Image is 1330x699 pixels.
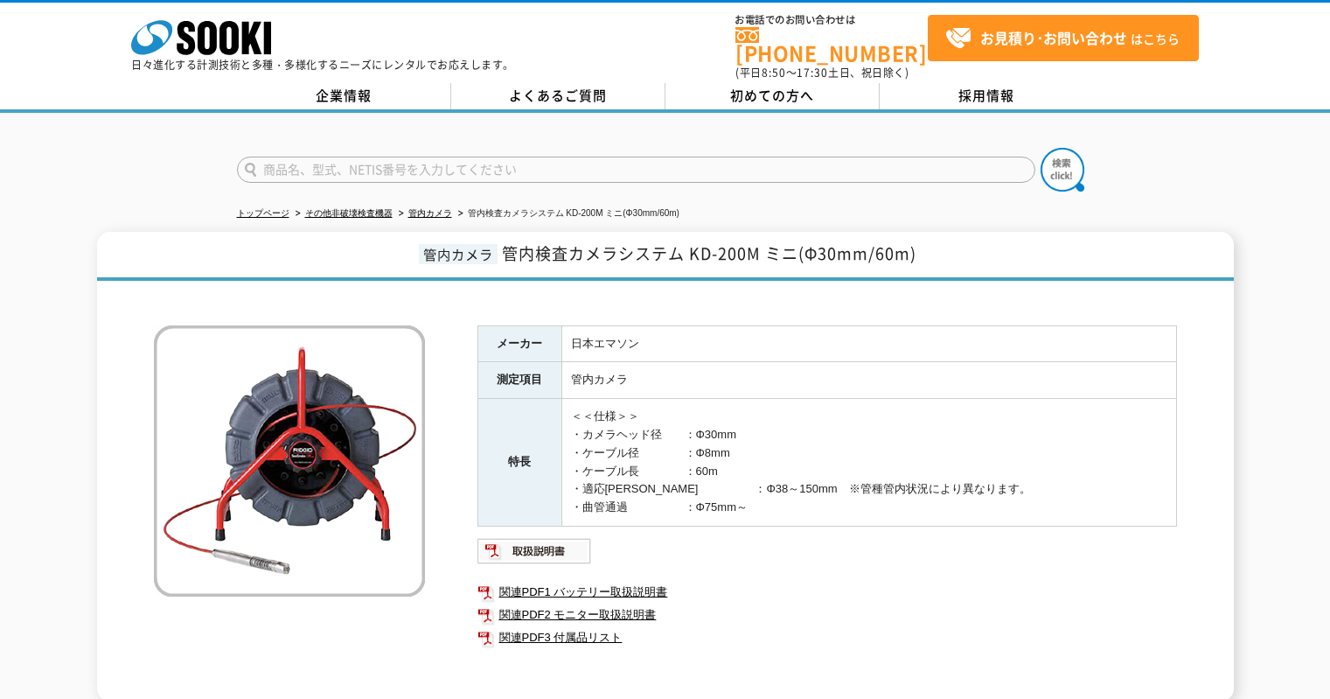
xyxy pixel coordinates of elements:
input: 商品名、型式、NETIS番号を入力してください [237,157,1035,183]
td: ＜＜仕様＞＞ ・カメラヘッド径 ：Φ30mm ・ケーブル径 ：Φ8mm ・ケーブル長 ：60m ・適応[PERSON_NAME] ：Φ38～150mm ※管種管内状況により異なります。 ・曲管通... [561,399,1176,527]
a: 関連PDF1 バッテリー取扱説明書 [477,581,1177,604]
span: 8:50 [762,65,786,80]
a: 関連PDF3 付属品リスト [477,626,1177,649]
span: (平日 ～ 土日、祝日除く) [735,65,909,80]
a: よくあるご質問 [451,83,665,109]
a: トップページ [237,208,289,218]
p: 日々進化する計測技術と多種・多様化するニーズにレンタルでお応えします。 [131,59,514,70]
span: はこちら [945,25,1180,52]
span: 管内検査カメラシステム KD-200M ミニ(Φ30mm/60m) [502,241,916,265]
li: 管内検査カメラシステム KD-200M ミニ(Φ30mm/60m) [455,205,679,223]
span: 17:30 [797,65,828,80]
span: 管内カメラ [419,244,498,264]
a: 企業情報 [237,83,451,109]
span: 初めての方へ [730,86,814,105]
span: お電話でのお問い合わせは [735,15,928,25]
img: btn_search.png [1041,148,1084,192]
strong: お見積り･お問い合わせ [980,27,1127,48]
a: お見積り･お問い合わせはこちら [928,15,1199,61]
th: メーカー [477,325,561,362]
td: 管内カメラ [561,362,1176,399]
a: 取扱説明書 [477,549,592,562]
a: その他非破壊検査機器 [305,208,393,218]
a: 管内カメラ [408,208,452,218]
td: 日本エマソン [561,325,1176,362]
img: 取扱説明書 [477,537,592,565]
img: 管内検査カメラシステム KD-200M ミニ(Φ30mm/60m) [154,325,425,597]
th: 特長 [477,399,561,527]
a: 関連PDF2 モニター取扱説明書 [477,604,1177,626]
th: 測定項目 [477,362,561,399]
a: 採用情報 [880,83,1094,109]
a: 初めての方へ [665,83,880,109]
a: [PHONE_NUMBER] [735,27,928,63]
